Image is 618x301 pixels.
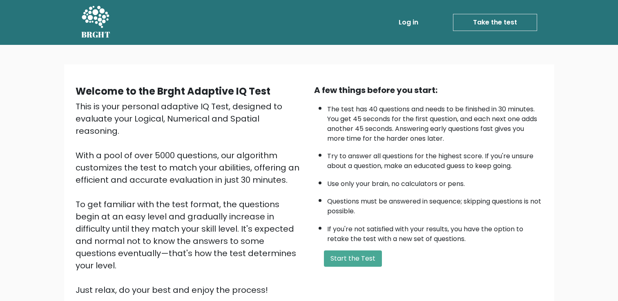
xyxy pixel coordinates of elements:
button: Start the Test [324,250,382,267]
div: A few things before you start: [314,84,543,96]
h5: BRGHT [81,30,111,40]
li: If you're not satisfied with your results, you have the option to retake the test with a new set ... [327,220,543,244]
li: Try to answer all questions for the highest score. If you're unsure about a question, make an edu... [327,147,543,171]
li: The test has 40 questions and needs to be finished in 30 minutes. You get 45 seconds for the firs... [327,100,543,144]
div: This is your personal adaptive IQ Test, designed to evaluate your Logical, Numerical and Spatial ... [76,100,304,296]
a: BRGHT [81,3,111,42]
b: Welcome to the Brght Adaptive IQ Test [76,84,270,98]
li: Use only your brain, no calculators or pens. [327,175,543,189]
li: Questions must be answered in sequence; skipping questions is not possible. [327,193,543,216]
a: Take the test [453,14,537,31]
a: Log in [395,14,422,31]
